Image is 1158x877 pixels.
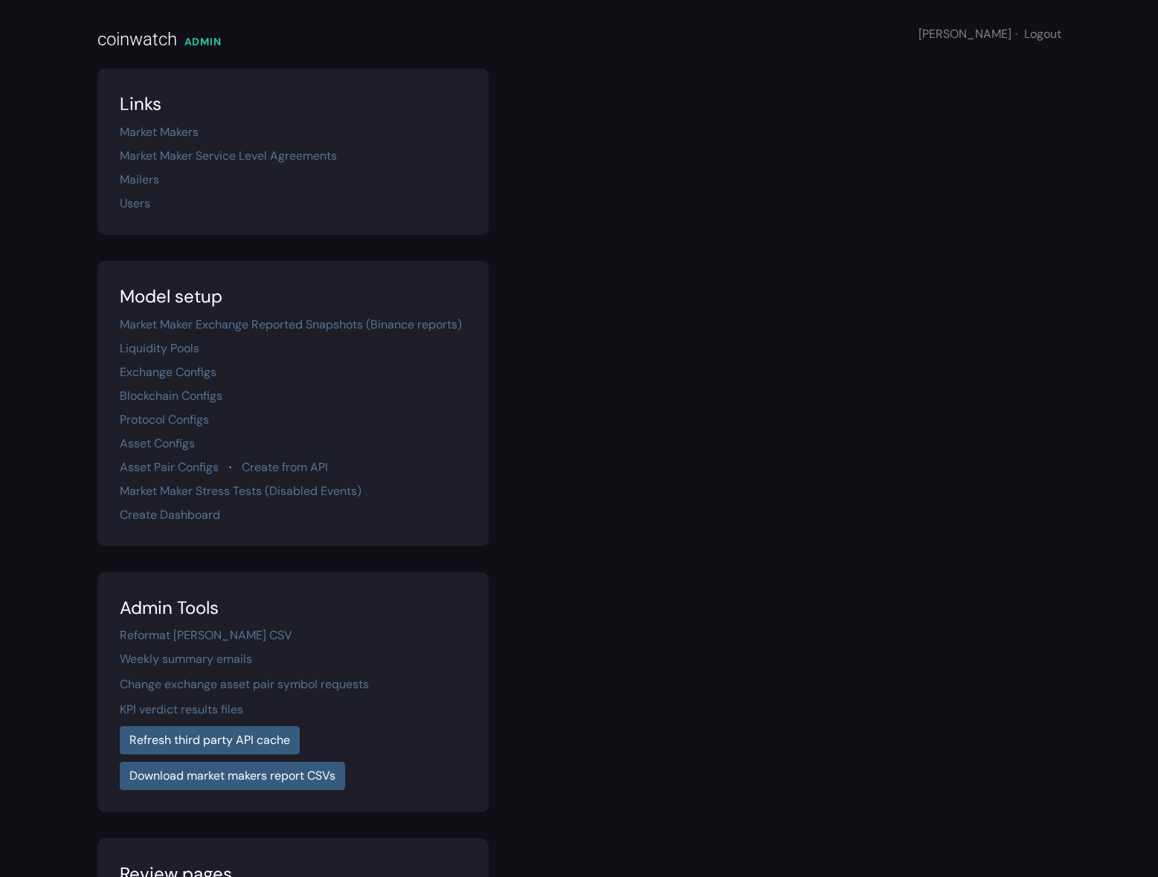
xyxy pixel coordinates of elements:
a: Change exchange asset pair symbol requests [120,676,369,692]
a: Market Maker Service Level Agreements [120,148,337,164]
a: Exchange Configs [120,364,216,380]
a: Create from API [242,459,328,475]
div: ADMIN [184,34,222,50]
a: Market Maker Exchange Reported Snapshots (Binance reports) [120,317,462,332]
a: Protocol Configs [120,412,209,427]
a: Market Maker Stress Tests (Disabled Events) [120,483,361,499]
a: Create Dashboard [120,507,220,522]
a: Liquidity Pools [120,340,199,356]
a: KPI verdict results files [120,702,243,717]
a: Users [120,195,150,211]
div: [PERSON_NAME] [919,25,1061,43]
div: Admin Tools [120,595,466,621]
a: Market Makers [120,124,199,140]
a: Refresh third party API cache [120,726,300,754]
a: Mailers [120,172,159,187]
div: Links [120,91,466,117]
a: Reformat [PERSON_NAME] CSV [120,627,292,643]
div: coinwatch [97,26,177,53]
a: Download market makers report CSVs [120,762,345,790]
a: Asset Pair Configs [120,459,219,475]
a: Blockchain Configs [120,388,222,404]
span: · [1015,26,1017,42]
div: Model setup [120,283,466,310]
a: Weekly summary emails [120,651,252,667]
a: Logout [1024,26,1061,42]
a: Asset Configs [120,436,195,451]
span: · [229,459,231,475]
